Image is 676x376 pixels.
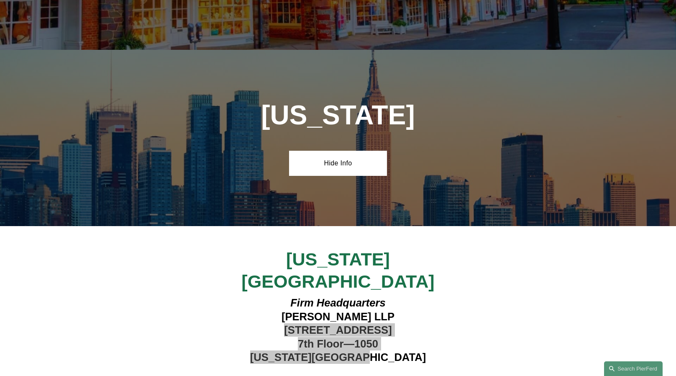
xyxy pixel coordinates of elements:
[216,100,460,131] h1: [US_STATE]
[241,249,434,291] span: [US_STATE][GEOGRAPHIC_DATA]
[289,151,387,176] a: Hide Info
[604,361,663,376] a: Search this site
[290,297,386,309] em: Firm Headquarters
[216,296,460,364] h4: [PERSON_NAME] LLP [STREET_ADDRESS] 7th Floor—1050 [US_STATE][GEOGRAPHIC_DATA]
